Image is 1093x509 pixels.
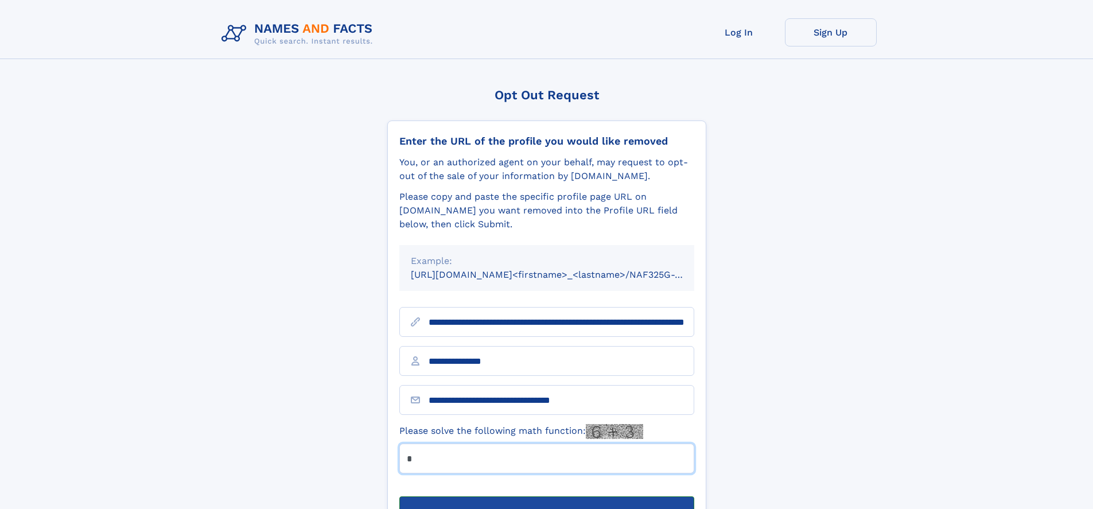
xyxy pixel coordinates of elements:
[399,424,643,439] label: Please solve the following math function:
[387,88,706,102] div: Opt Out Request
[217,18,382,49] img: Logo Names and Facts
[785,18,877,46] a: Sign Up
[411,254,683,268] div: Example:
[411,269,716,280] small: [URL][DOMAIN_NAME]<firstname>_<lastname>/NAF325G-xxxxxxxx
[693,18,785,46] a: Log In
[399,190,694,231] div: Please copy and paste the specific profile page URL on [DOMAIN_NAME] you want removed into the Pr...
[399,135,694,147] div: Enter the URL of the profile you would like removed
[399,156,694,183] div: You, or an authorized agent on your behalf, may request to opt-out of the sale of your informatio...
